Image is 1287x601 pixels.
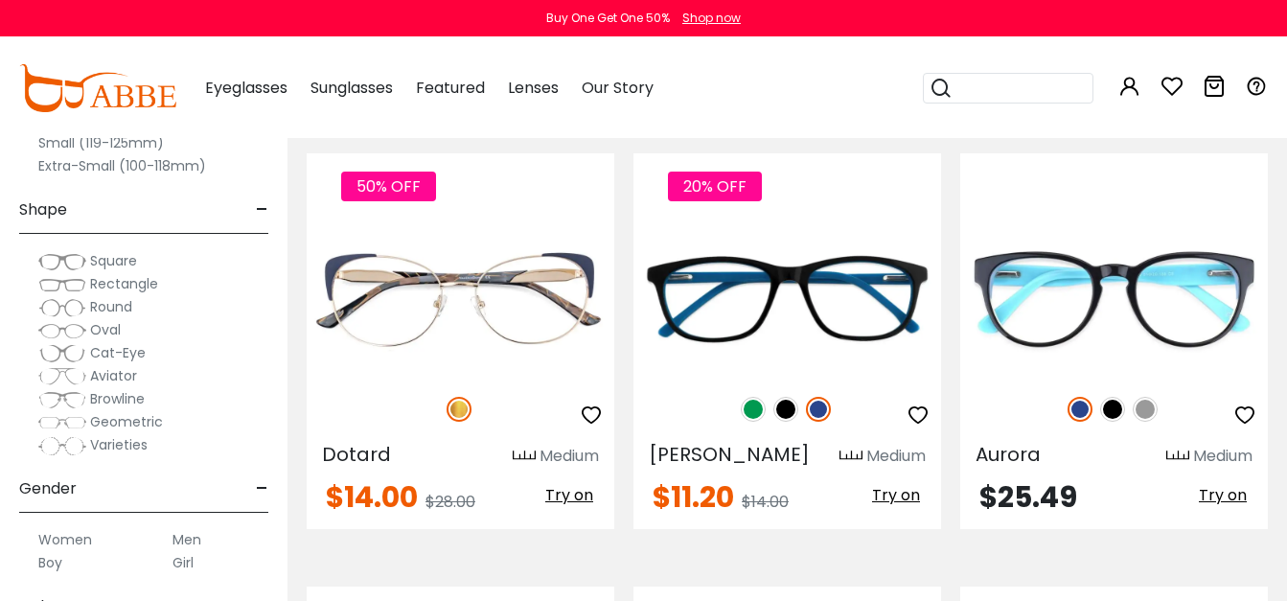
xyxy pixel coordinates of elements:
img: abbeglasses.com [19,64,176,112]
div: Medium [866,445,926,468]
span: Sunglasses [310,77,393,99]
a: Shop now [673,10,741,26]
span: [PERSON_NAME] [649,441,810,468]
span: Shape [19,187,67,233]
span: Featured [416,77,485,99]
img: Blue [1068,397,1092,422]
span: $25.49 [979,476,1077,518]
span: 20% OFF [668,172,762,201]
img: Oval.png [38,321,86,340]
label: Extra-Small (100-118mm) [38,154,206,177]
span: Eyeglasses [205,77,287,99]
img: Rectangle.png [38,275,86,294]
img: Browline.png [38,390,86,409]
img: Black [1100,397,1125,422]
span: Geometric [90,412,163,431]
label: Men [172,528,201,551]
img: Gray [1133,397,1158,422]
span: Aviator [90,366,137,385]
span: - [256,466,268,512]
img: Varieties.png [38,436,86,456]
span: Our Story [582,77,654,99]
label: Boy [38,551,62,574]
img: Gold Dotard - Metal ,Adjust Nose Pads [307,222,614,377]
div: Medium [1193,445,1253,468]
img: Aviator.png [38,367,86,386]
div: Medium [540,445,599,468]
span: Dotard [322,441,391,468]
button: Try on [1193,483,1253,508]
span: $28.00 [425,491,475,513]
span: $14.00 [326,476,418,518]
img: size ruler [1166,450,1189,464]
span: $11.20 [653,476,734,518]
span: Browline [90,389,145,408]
span: Aurora [976,441,1041,468]
button: Try on [866,483,926,508]
div: Shop now [682,10,741,27]
div: Buy One Get One 50% [546,10,670,27]
img: size ruler [513,450,536,464]
img: Blue [806,397,831,422]
img: size ruler [839,450,862,464]
span: Cat-Eye [90,343,146,362]
span: Lenses [508,77,559,99]
img: Blue Aurora - Acetate ,Universal Bridge Fit [960,222,1268,377]
img: Cat-Eye.png [38,344,86,363]
img: Square.png [38,252,86,271]
img: Black [773,397,798,422]
img: Round.png [38,298,86,317]
label: Girl [172,551,194,574]
span: Try on [1199,484,1247,506]
span: Rectangle [90,274,158,293]
span: Try on [872,484,920,506]
span: Oval [90,320,121,339]
label: Small (119-125mm) [38,131,164,154]
img: Gold [447,397,471,422]
span: Try on [545,484,593,506]
span: Square [90,251,137,270]
label: Women [38,528,92,551]
span: Gender [19,466,77,512]
span: Varieties [90,435,148,454]
img: Blue Machovec - Acetate ,Universal Bridge Fit [633,222,941,377]
span: 50% OFF [341,172,436,201]
button: Try on [540,483,599,508]
img: Green [741,397,766,422]
img: Geometric.png [38,413,86,432]
span: - [256,187,268,233]
span: $14.00 [742,491,789,513]
span: Round [90,297,132,316]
